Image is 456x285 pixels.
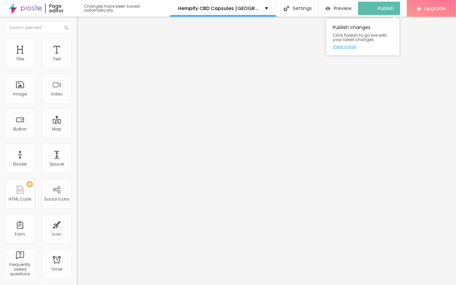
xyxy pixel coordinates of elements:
[333,33,393,42] span: Click Publish to go live with your latest changes.
[16,57,24,61] div: Title
[326,18,400,55] div: Publish changes
[284,6,289,11] img: Icone
[325,6,330,11] img: view-1.svg
[53,57,61,61] div: Text
[7,262,33,277] div: Frequently asked questions
[333,44,393,49] a: View page
[15,232,25,237] div: Form
[358,2,400,15] button: Publish
[51,92,63,96] div: Video
[13,127,27,131] div: Button
[178,6,260,11] p: Hempify CBD Capsules [GEOGRAPHIC_DATA]
[52,232,61,237] div: Icon
[84,4,170,12] div: Changes have been saved automatically
[52,127,61,131] div: Map
[49,162,64,167] div: Spacer
[378,6,394,11] span: Publish
[319,2,358,15] button: Preview
[334,6,351,11] span: Preview
[51,267,62,272] div: Timer
[5,22,72,34] input: Search element
[64,26,68,30] img: Icone
[45,4,78,13] div: Page editor
[13,162,27,167] div: Divider
[424,5,446,11] span: Upgrade
[9,197,31,202] div: HTML Code
[77,17,456,285] iframe: Editor
[44,197,69,202] div: Social Icons
[13,92,27,96] div: Image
